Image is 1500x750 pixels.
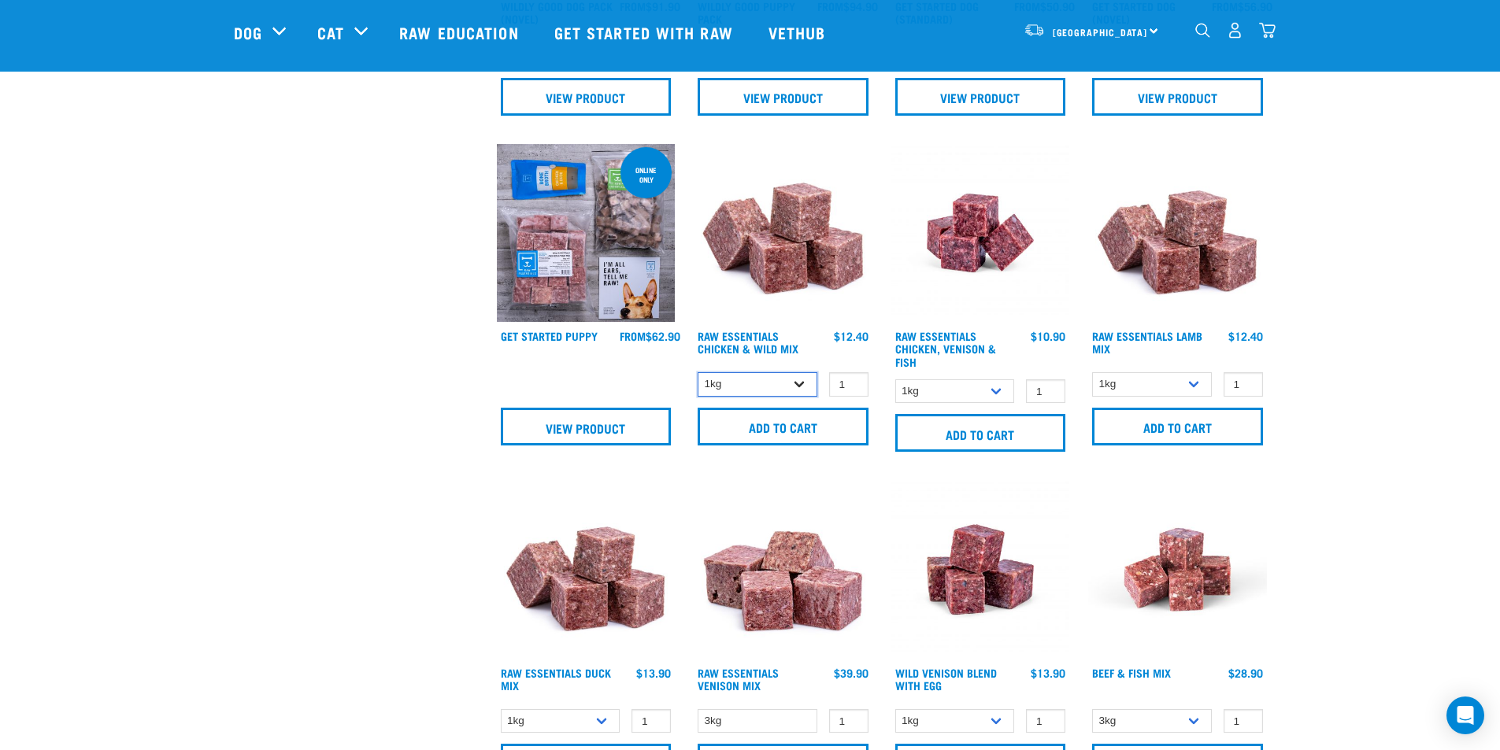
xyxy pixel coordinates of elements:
[694,480,872,659] img: 1113 RE Venison Mix 01
[539,1,753,64] a: Get started with Raw
[501,670,611,688] a: Raw Essentials Duck Mix
[753,1,846,64] a: Vethub
[698,78,869,116] a: View Product
[1228,667,1263,679] div: $28.90
[1227,22,1243,39] img: user.png
[1092,78,1263,116] a: View Product
[698,333,798,351] a: Raw Essentials Chicken & Wild Mix
[834,667,869,679] div: $39.90
[1224,372,1263,397] input: 1
[895,414,1066,452] input: Add to cart
[636,667,671,679] div: $13.90
[1031,667,1065,679] div: $13.90
[317,20,344,44] a: Cat
[620,158,672,191] div: online only
[1446,696,1484,734] div: Open Intercom Messenger
[620,330,680,342] div: $62.90
[1092,333,1202,351] a: Raw Essentials Lamb Mix
[501,408,672,445] a: View Product
[631,709,671,733] input: 1
[1092,408,1263,445] input: Add to cart
[834,330,869,342] div: $12.40
[1259,22,1276,39] img: home-icon@2x.png
[234,20,262,44] a: Dog
[1092,670,1171,675] a: Beef & Fish Mix
[891,144,1070,323] img: Chicken Venison mix 1655
[383,1,538,64] a: Raw Education
[497,144,676,323] img: NPS Puppy Update
[620,333,646,338] span: FROM
[1053,29,1148,35] span: [GEOGRAPHIC_DATA]
[829,709,869,733] input: 1
[891,480,1070,659] img: Venison Egg 1616
[1026,379,1065,404] input: 1
[895,78,1066,116] a: View Product
[501,78,672,116] a: View Product
[895,670,997,688] a: Wild Venison Blend with Egg
[694,144,872,323] img: Pile Of Cubed Chicken Wild Meat Mix
[1195,23,1210,38] img: home-icon-1@2x.png
[895,333,996,364] a: Raw Essentials Chicken, Venison & Fish
[497,480,676,659] img: ?1041 RE Lamb Mix 01
[698,670,779,688] a: Raw Essentials Venison Mix
[1088,480,1267,659] img: Beef Mackerel 1
[698,408,869,445] input: Add to cart
[1024,23,1045,37] img: van-moving.png
[1031,330,1065,342] div: $10.90
[829,372,869,397] input: 1
[1088,144,1267,323] img: ?1041 RE Lamb Mix 01
[1224,709,1263,733] input: 1
[501,333,598,338] a: Get Started Puppy
[1228,330,1263,342] div: $12.40
[1026,709,1065,733] input: 1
